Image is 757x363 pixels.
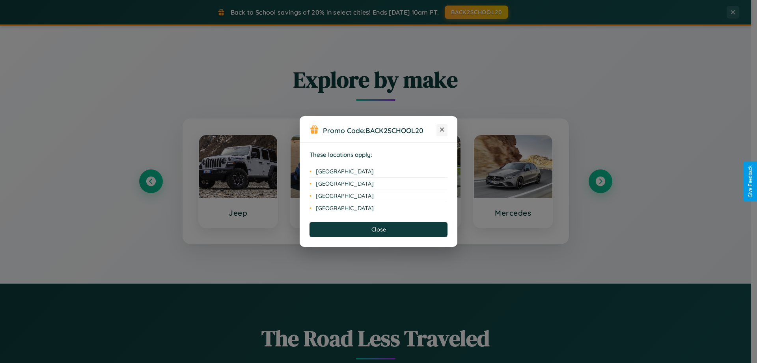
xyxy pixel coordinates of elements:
[310,202,447,214] li: [GEOGRAPHIC_DATA]
[310,178,447,190] li: [GEOGRAPHIC_DATA]
[310,151,372,158] strong: These locations apply:
[310,190,447,202] li: [GEOGRAPHIC_DATA]
[748,166,753,197] div: Give Feedback
[323,126,436,135] h3: Promo Code:
[310,222,447,237] button: Close
[310,166,447,178] li: [GEOGRAPHIC_DATA]
[365,126,423,135] b: BACK2SCHOOL20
